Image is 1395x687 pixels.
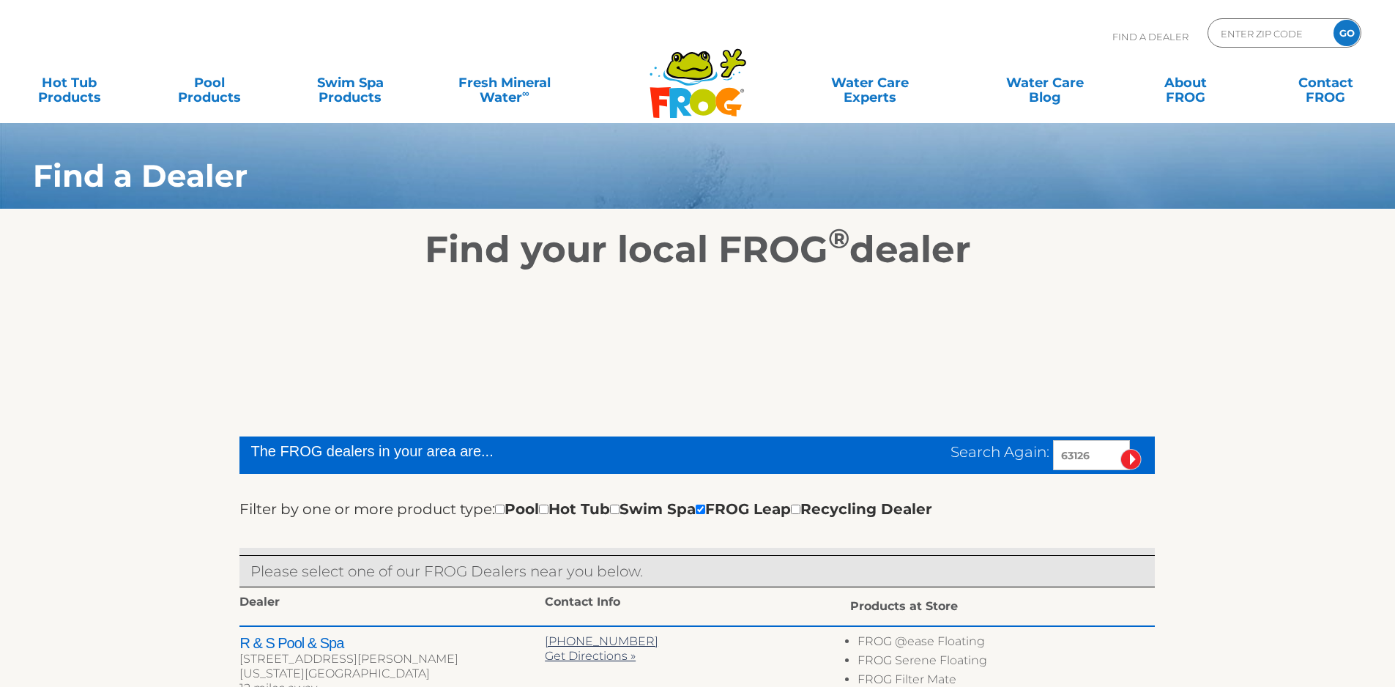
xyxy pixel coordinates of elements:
[951,443,1049,461] span: Search Again:
[781,68,959,97] a: Water CareExperts
[11,228,1384,272] h2: Find your local FROG dealer
[545,595,850,614] div: Contact Info
[858,634,1156,653] li: FROG @ease Floating
[1271,68,1380,97] a: ContactFROG
[239,652,545,666] div: [STREET_ADDRESS][PERSON_NAME]
[250,440,702,462] div: The FROG dealers in your area are...
[1333,20,1360,46] input: GO
[1131,68,1240,97] a: AboutFROG
[250,560,1144,583] p: Please select one of our FROG Dealers near you below.
[239,634,545,652] h2: R & S Pool & Spa
[15,68,124,97] a: Hot TubProducts
[1120,449,1142,470] input: Submit
[850,595,1156,618] div: Products at Store
[436,68,573,97] a: Fresh MineralWater∞
[522,87,529,99] sup: ∞
[990,68,1099,97] a: Water CareBlog
[545,634,658,648] a: [PHONE_NUMBER]
[641,29,754,119] img: Frog Products Logo
[495,497,932,521] div: Pool Hot Tub Swim Spa FROG Leap Recycling Dealer
[858,653,1156,672] li: FROG Serene Floating
[545,649,636,663] a: Get Directions »
[1112,18,1188,55] p: Find A Dealer
[239,595,545,614] div: Dealer
[239,497,495,521] label: Filter by one or more product type:
[155,68,264,97] a: PoolProducts
[828,222,849,255] sup: ®
[239,666,545,681] div: [US_STATE][GEOGRAPHIC_DATA]
[296,68,405,97] a: Swim SpaProducts
[33,158,1247,193] h1: Find a Dealer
